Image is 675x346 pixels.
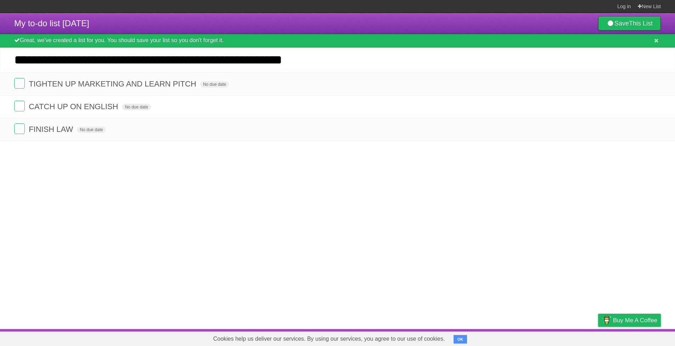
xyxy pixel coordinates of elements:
a: SaveThis List [598,16,661,30]
a: Buy me a coffee [598,314,661,327]
span: No due date [122,104,151,110]
span: My to-do list [DATE] [14,18,89,28]
span: FINISH LAW [29,125,75,134]
b: This List [629,20,653,27]
a: Developers [527,331,556,344]
a: Terms [565,331,580,344]
span: TIGHTEN UP MARKETING AND LEARN PITCH [29,79,198,88]
span: Cookies help us deliver our services. By using our services, you agree to our use of cookies. [206,332,452,346]
label: Done [14,78,25,89]
a: About [504,331,519,344]
span: No due date [200,81,229,88]
a: Suggest a feature [616,331,661,344]
span: Buy me a coffee [613,314,657,327]
a: Privacy [589,331,607,344]
label: Done [14,123,25,134]
span: No due date [77,127,106,133]
button: OK [454,335,467,344]
span: CATCH UP ON ENGLISH [29,102,120,111]
img: Buy me a coffee [602,314,611,326]
label: Done [14,101,25,111]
